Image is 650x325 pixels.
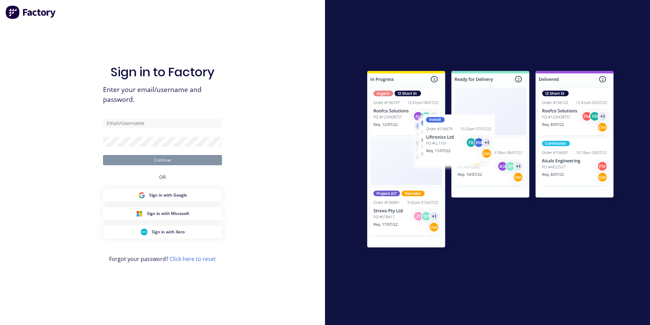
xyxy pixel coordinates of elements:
span: Sign in with Google [149,192,187,198]
button: Microsoft Sign inSign in with Microsoft [103,207,222,220]
button: Google Sign inSign in with Google [103,189,222,202]
img: Xero Sign in [141,229,148,235]
span: Enter your email/username and password. [103,85,222,105]
input: Email/Username [103,118,222,128]
h1: Sign in to Factory [110,65,215,79]
img: Factory [5,5,56,19]
div: OR [159,165,166,189]
span: Sign in with Xero [152,229,185,235]
a: Click here to reset [170,255,216,263]
img: Microsoft Sign in [136,210,143,217]
img: Google Sign in [138,192,145,199]
button: Xero Sign inSign in with Xero [103,226,222,238]
button: Continue [103,155,222,165]
span: Forgot your password? [109,255,216,263]
span: Sign in with Microsoft [147,211,189,217]
img: Sign in [352,57,629,264]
